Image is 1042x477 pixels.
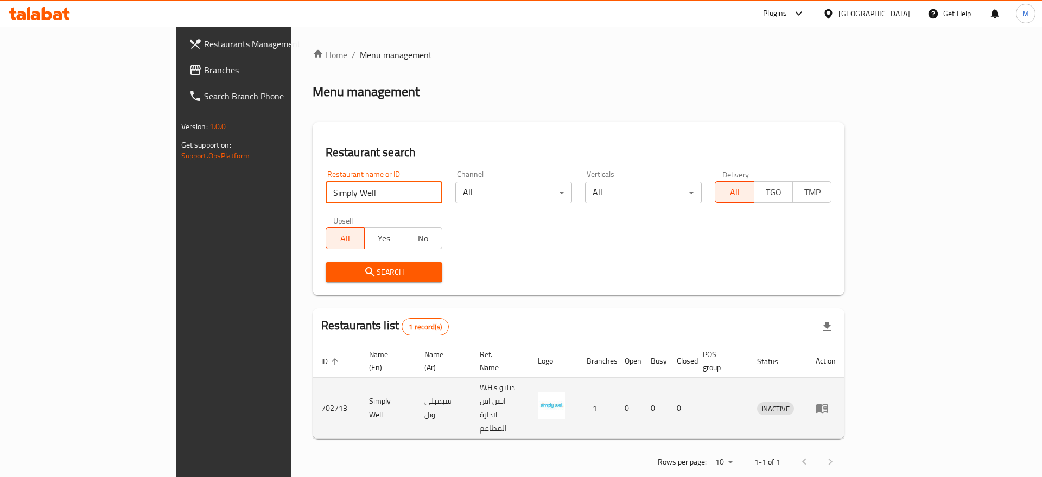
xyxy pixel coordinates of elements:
a: Branches [180,57,350,83]
button: Yes [364,227,403,249]
th: Action [807,345,844,378]
li: / [352,48,355,61]
span: Name (En) [369,348,403,374]
img: Simply Well [538,392,565,419]
span: Menu management [360,48,432,61]
button: TGO [754,181,793,203]
span: Status [757,355,792,368]
th: Branches [578,345,616,378]
span: Name (Ar) [424,348,458,374]
div: Menu [816,402,836,415]
td: 1 [578,378,616,439]
button: Search [326,262,442,282]
span: Search [334,265,434,279]
h2: Restaurants list [321,317,449,335]
span: Yes [369,231,399,246]
span: All [720,185,749,200]
div: Export file [814,314,840,340]
a: Search Branch Phone [180,83,350,109]
table: enhanced table [313,345,845,439]
th: Logo [529,345,578,378]
th: Open [616,345,642,378]
td: 0 [616,378,642,439]
div: All [455,182,572,203]
span: TGO [759,185,789,200]
td: 0 [668,378,694,439]
span: ID [321,355,342,368]
td: سيمبلي ويل [416,378,471,439]
p: 1-1 of 1 [754,455,780,469]
div: All [585,182,702,203]
span: Branches [204,63,341,77]
div: Rows per page: [711,454,737,470]
button: All [715,181,754,203]
th: Closed [668,345,694,378]
div: [GEOGRAPHIC_DATA] [838,8,910,20]
div: Total records count [402,318,449,335]
span: Search Branch Phone [204,90,341,103]
h2: Menu management [313,83,420,100]
td: 0 [642,378,668,439]
span: INACTIVE [757,403,794,415]
input: Search for restaurant name or ID.. [326,182,442,203]
span: 1.0.0 [209,119,226,133]
span: TMP [797,185,827,200]
button: No [403,227,442,249]
span: All [331,231,360,246]
span: M [1022,8,1029,20]
span: POS group [703,348,735,374]
p: Rows per page: [658,455,707,469]
th: Busy [642,345,668,378]
nav: breadcrumb [313,48,845,61]
td: Simply Well [360,378,416,439]
button: All [326,227,365,249]
label: Delivery [722,170,749,178]
button: TMP [792,181,831,203]
h2: Restaurant search [326,144,832,161]
span: Restaurants Management [204,37,341,50]
span: Version: [181,119,208,133]
span: Ref. Name [480,348,516,374]
a: Restaurants Management [180,31,350,57]
a: Support.OpsPlatform [181,149,250,163]
span: 1 record(s) [402,322,448,332]
label: Upsell [333,217,353,224]
td: W.H.s دبليو اتش اس لادارة المطاعم [471,378,529,439]
span: Get support on: [181,138,231,152]
span: No [408,231,437,246]
div: Plugins [763,7,787,20]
